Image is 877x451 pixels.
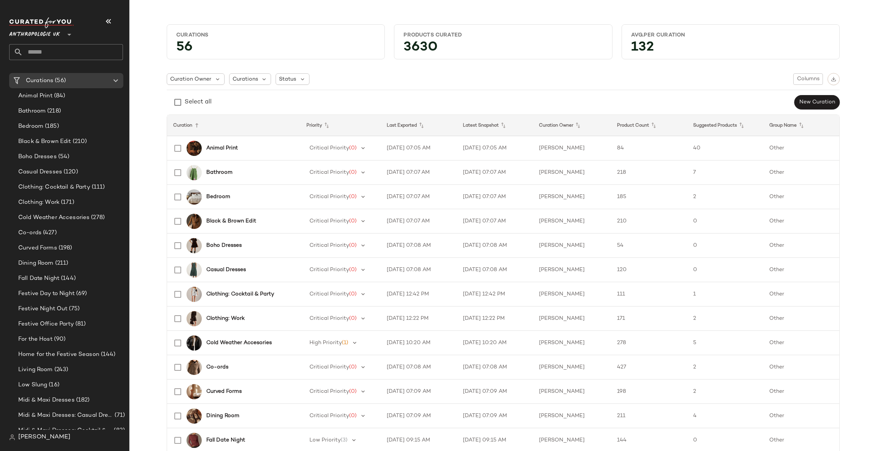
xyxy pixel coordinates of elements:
span: (0) [349,413,357,419]
td: 2 [687,306,763,331]
td: 185 [611,185,687,209]
img: svg%3e [9,434,15,440]
span: Critical Priority [309,243,349,248]
td: [DATE] 07:08 AM [381,355,457,380]
b: Bathroom [206,168,233,176]
td: Other [763,355,839,380]
td: [DATE] 07:09 AM [381,404,457,428]
td: [DATE] 07:09 AM [457,404,533,428]
b: Fall Date Night [206,436,245,444]
td: [PERSON_NAME] [533,160,611,185]
img: 4544I306AA_030_b [187,165,202,180]
td: Other [763,233,839,258]
img: 4532086050009_001_e [187,408,202,424]
span: (198) [57,244,72,252]
th: Suggested Products [687,115,763,136]
img: svg%3e [831,76,836,82]
span: Home for the Festive Season [18,350,99,359]
img: 4522086050009_014_e3 [187,384,202,399]
span: (90) [53,335,66,344]
b: Co-ords [206,363,228,371]
span: Low Slung [18,381,47,389]
th: Priority [300,115,381,136]
span: Curations [233,75,258,83]
img: cfy_white_logo.C9jOOHJF.svg [9,17,74,28]
span: Critical Priority [309,389,349,394]
td: [DATE] 07:05 AM [457,136,533,160]
span: Midi & Maxi Dresses: Casual Dresses [18,411,113,420]
img: 4540I031AA_011_b [187,189,202,205]
span: (0) [349,389,357,394]
span: Dining Room [18,259,54,268]
td: Other [763,404,839,428]
td: [DATE] 07:08 AM [457,233,533,258]
span: Bedroom [18,122,43,131]
span: (144) [59,274,76,283]
span: (427) [41,229,57,237]
th: Curation [167,115,300,136]
span: Fall Date Night [18,274,59,283]
td: [PERSON_NAME] [533,209,611,233]
span: (3) [341,437,348,443]
td: 2 [687,355,763,380]
td: 278 [611,331,687,355]
span: (185) [43,122,59,131]
span: (171) [59,198,74,207]
td: 120 [611,258,687,282]
button: New Curation [794,95,840,110]
b: Cold Weather Accesories [206,339,272,347]
td: 1 [687,282,763,306]
span: Clothing: Work [18,198,59,207]
td: [DATE] 12:22 PM [457,306,533,331]
span: (0) [349,218,357,224]
button: Columns [793,73,823,85]
div: Select all [185,98,212,107]
th: Group Name [763,115,839,136]
div: Products Curated [403,32,603,39]
span: (84) [53,92,65,100]
td: [DATE] 10:20 AM [381,331,457,355]
td: 7 [687,160,763,185]
td: 0 [687,258,763,282]
b: Clothing: Work [206,314,245,322]
td: [PERSON_NAME] [533,258,611,282]
th: Curation Owner [533,115,611,136]
td: 0 [687,209,763,233]
span: (54) [57,152,70,161]
span: (0) [349,170,357,175]
td: [PERSON_NAME] [533,136,611,160]
td: Other [763,136,839,160]
td: [DATE] 12:22 PM [381,306,457,331]
td: 4 [687,404,763,428]
span: Critical Priority [309,170,349,175]
td: [DATE] 07:09 AM [381,380,457,404]
span: [PERSON_NAME] [18,433,70,442]
span: Casual Dresses [18,168,62,176]
td: Other [763,185,839,209]
span: (218) [46,107,61,116]
td: 211 [611,404,687,428]
span: (144) [99,350,116,359]
td: [DATE] 12:42 PM [381,282,457,306]
td: Other [763,258,839,282]
span: Clothing: Cocktail & Party [18,183,90,192]
span: (69) [75,289,87,298]
span: (0) [349,316,357,321]
span: Critical Priority [309,194,349,200]
th: Latest Snapshot [457,115,533,136]
span: Critical Priority [309,316,349,321]
td: [DATE] 07:09 AM [457,380,533,404]
span: Co-ords [18,229,41,237]
td: Other [763,306,839,331]
td: 427 [611,355,687,380]
span: (0) [349,291,357,297]
span: For the Host [18,335,53,344]
span: New Curation [799,99,835,105]
span: (120) [62,168,78,176]
td: 198 [611,380,687,404]
div: 56 [170,42,381,56]
td: [DATE] 12:42 PM [457,282,533,306]
b: Casual Dresses [206,266,246,274]
span: (0) [349,194,357,200]
span: Animal Print [18,92,53,100]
